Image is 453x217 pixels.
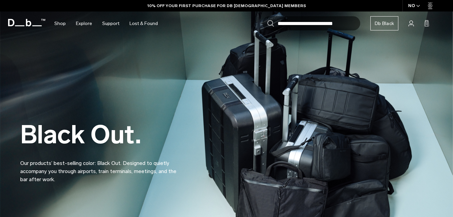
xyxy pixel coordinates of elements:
a: Shop [54,11,66,35]
a: 10% OFF YOUR FIRST PURCHASE FOR DB [DEMOGRAPHIC_DATA] MEMBERS [147,3,306,9]
h2: Black Out. [20,122,182,147]
a: Lost & Found [130,11,158,35]
a: Db Black [370,16,398,30]
nav: Main Navigation [49,11,163,35]
a: Support [102,11,119,35]
a: Explore [76,11,92,35]
p: Our products’ best-selling color: Black Out. Designed to quietly accompany you through airports, ... [20,151,182,184]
